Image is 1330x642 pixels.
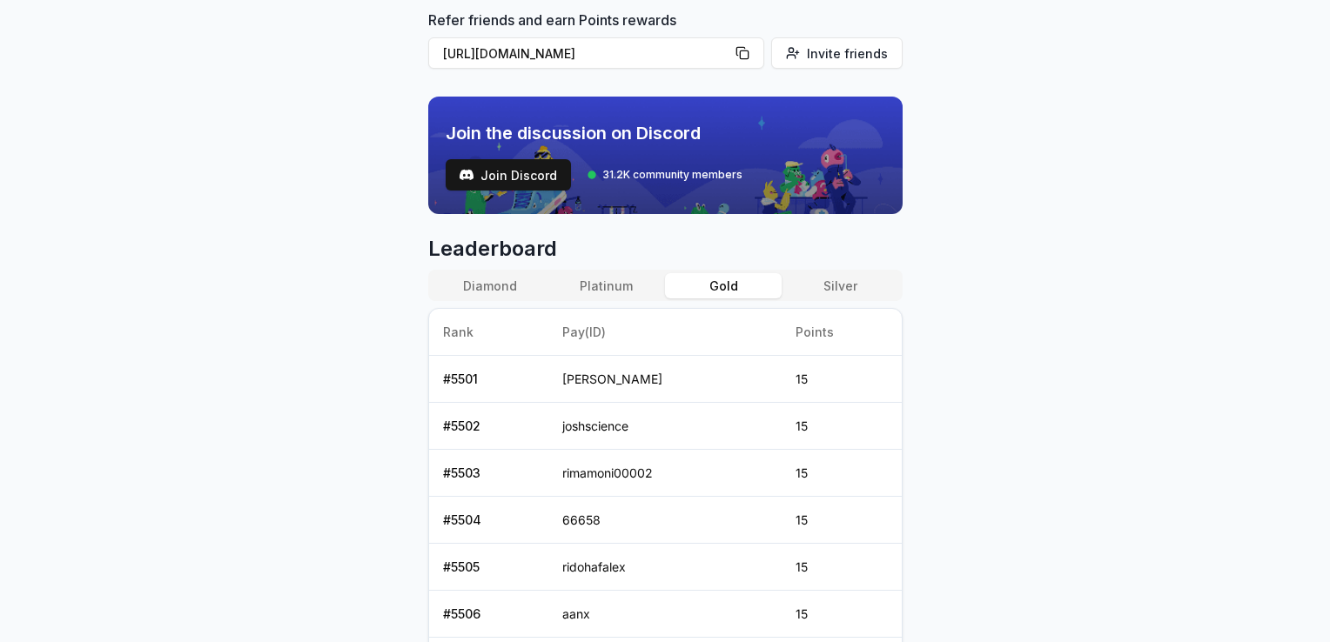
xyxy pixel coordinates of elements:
td: 15 [782,450,901,497]
td: # 5506 [429,591,548,638]
td: 15 [782,591,901,638]
span: 31.2K community members [602,168,742,182]
td: 15 [782,497,901,544]
img: discord_banner [428,97,903,214]
th: Pay(ID) [548,309,783,356]
button: Gold [665,273,782,298]
td: 15 [782,544,901,591]
td: # 5504 [429,497,548,544]
td: rimamoni00002 [548,450,783,497]
button: Diamond [432,273,548,298]
td: ridohafalex [548,544,783,591]
button: Join Discord [446,159,571,191]
td: [PERSON_NAME] [548,356,783,403]
td: # 5503 [429,450,548,497]
th: Points [782,309,901,356]
td: aanx [548,591,783,638]
span: Join Discord [480,166,557,184]
span: Join the discussion on Discord [446,121,742,145]
button: Platinum [548,273,665,298]
button: [URL][DOMAIN_NAME] [428,37,764,69]
td: # 5502 [429,403,548,450]
div: Refer friends and earn Points rewards [428,10,903,76]
th: Rank [429,309,548,356]
td: 15 [782,403,901,450]
span: Invite friends [807,44,888,63]
td: 66658 [548,497,783,544]
span: Leaderboard [428,235,903,263]
button: Silver [782,273,898,298]
td: # 5505 [429,544,548,591]
td: joshscience [548,403,783,450]
a: testJoin Discord [446,159,571,191]
button: Invite friends [771,37,903,69]
img: test [460,168,474,182]
td: 15 [782,356,901,403]
td: # 5501 [429,356,548,403]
